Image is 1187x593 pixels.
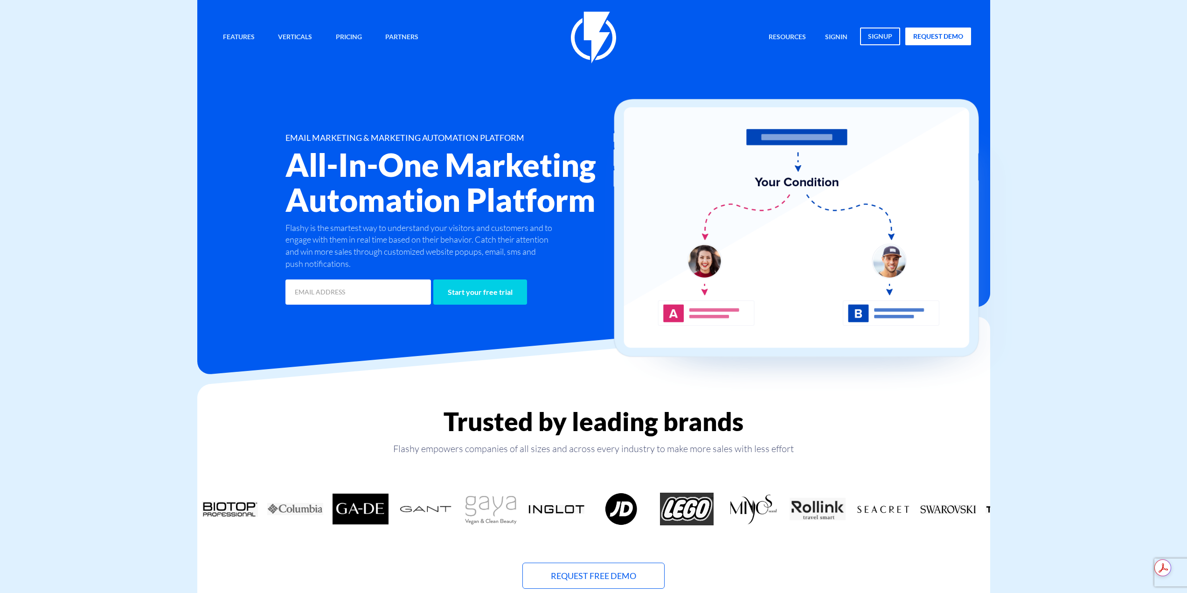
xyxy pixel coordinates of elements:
[916,493,981,525] div: 13 / 18
[762,28,813,48] a: Resources
[850,493,916,525] div: 12 / 18
[271,28,319,48] a: Verticals
[285,133,649,143] h1: EMAIL MARKETING & MARKETING AUTOMATION PLATFORM
[433,279,527,305] input: Start your free trial
[785,493,850,525] div: 11 / 18
[285,147,649,217] h2: All-In-One Marketing Automation Platform
[328,493,393,525] div: 4 / 18
[524,493,589,525] div: 7 / 18
[654,493,720,525] div: 9 / 18
[263,493,328,525] div: 3 / 18
[589,493,654,525] div: 8 / 18
[860,28,900,45] a: signup
[197,407,990,436] h2: Trusted by leading brands
[216,28,262,48] a: Features
[393,493,458,525] div: 5 / 18
[981,493,1046,525] div: 14 / 18
[378,28,425,48] a: Partners
[197,442,990,455] p: Flashy empowers companies of all sizes and across every industry to make more sales with less effort
[522,563,665,589] a: Request Free Demo
[818,28,854,48] a: signin
[720,493,785,525] div: 10 / 18
[329,28,369,48] a: Pricing
[197,493,263,525] div: 2 / 18
[458,493,524,525] div: 6 / 18
[285,279,431,305] input: EMAIL ADDRESS
[285,222,555,270] p: Flashy is the smartest way to understand your visitors and customers and to engage with them in r...
[905,28,971,45] a: request demo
